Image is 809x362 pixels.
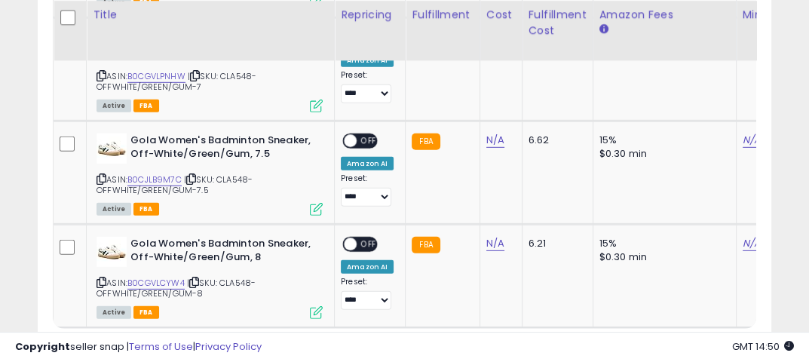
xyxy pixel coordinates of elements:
[529,133,581,147] div: 6.62
[341,70,394,104] div: Preset:
[133,306,159,319] span: FBA
[529,7,587,38] div: Fulfillment Cost
[599,7,730,23] div: Amazon Fees
[133,100,159,112] span: FBA
[97,237,127,267] img: 31kzqqF1YnL._SL40_.jpg
[127,70,185,83] a: B0CGVLPNHW
[486,236,504,251] a: N/A
[97,133,323,214] div: ASIN:
[133,203,159,216] span: FBA
[599,23,608,36] small: Amazon Fees.
[93,7,328,23] div: Title
[97,30,323,111] div: ASIN:
[341,173,394,207] div: Preset:
[357,134,381,147] span: OFF
[412,133,440,150] small: FBA
[130,237,314,268] b: Gola Women's Badminton Sneaker, Off-White/Green/Gum, 8
[15,339,70,354] strong: Copyright
[97,306,131,319] span: All listings currently available for purchase on Amazon
[97,237,323,318] div: ASIN:
[529,237,581,250] div: 6.21
[15,340,262,354] div: seller snap | |
[743,236,761,251] a: N/A
[599,250,725,264] div: $0.30 min
[130,133,314,165] b: Gola Women's Badminton Sneaker, Off-White/Green/Gum, 7.5
[341,277,394,311] div: Preset:
[97,277,256,299] span: | SKU: CLA548-OFFWHITE/GREEN/GUM-8
[127,277,185,290] a: B0CGVLCYW4
[195,339,262,354] a: Privacy Policy
[341,7,399,23] div: Repricing
[599,147,725,161] div: $0.30 min
[341,260,394,274] div: Amazon AI
[732,339,794,354] span: 2025-08-14 14:50 GMT
[743,133,761,148] a: N/A
[599,237,725,250] div: 15%
[486,7,516,23] div: Cost
[486,133,504,148] a: N/A
[129,339,193,354] a: Terms of Use
[97,100,131,112] span: All listings currently available for purchase on Amazon
[97,70,256,93] span: | SKU: CLA548-OFFWHITE/GREEN/GUM-7
[599,133,725,147] div: 15%
[97,173,253,196] span: | SKU: CLA548-OFFWHITE/GREEN/GUM-7.5
[412,237,440,253] small: FBA
[97,133,127,164] img: 31kzqqF1YnL._SL40_.jpg
[97,203,131,216] span: All listings currently available for purchase on Amazon
[412,7,473,23] div: Fulfillment
[127,173,182,186] a: B0CJLB9M7C
[357,238,381,250] span: OFF
[341,157,394,170] div: Amazon AI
